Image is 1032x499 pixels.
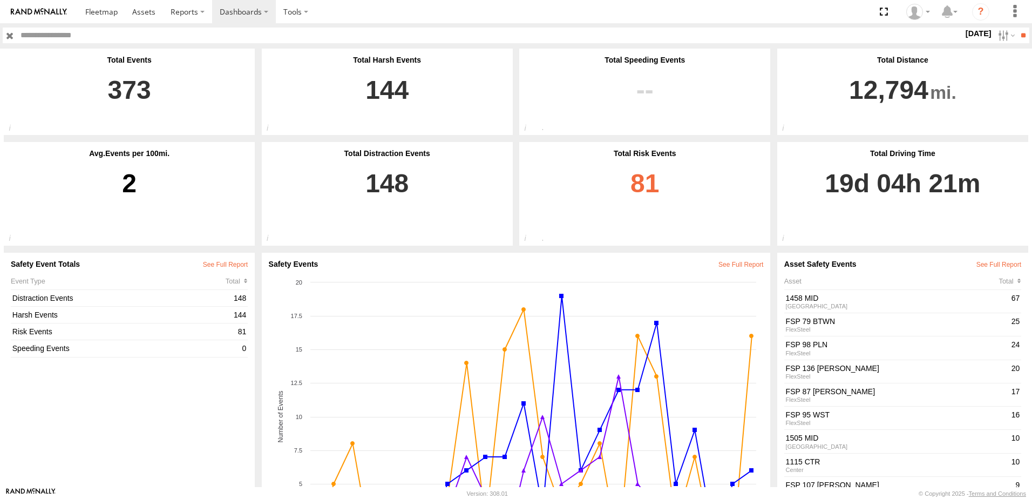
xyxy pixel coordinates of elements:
a: 148 [269,158,506,239]
a: 144 [269,64,506,128]
tspan: 12.5 [290,380,302,386]
tspan: 7.5 [294,447,302,454]
a: 12,794 [784,64,1021,128]
a: 19d 04h 21m [784,158,1021,239]
div: 148 [232,292,248,305]
label: Search Filter Options [994,28,1017,43]
a: Terms and Conditions [969,490,1026,497]
a: FSP 98 PLN [786,340,1008,349]
a: Speeding Events [12,343,239,353]
div: FlexSteel [786,396,1008,403]
div: Total Speeding Events [526,56,763,64]
div: FlexSteel [786,326,1008,333]
div: Total number of Speeding events reported within the specified date range and applied filters [519,124,542,136]
div: Total Distraction Events [269,149,506,158]
div: Asset Safety Events [784,260,1021,268]
div: Center [786,467,1008,473]
div: Asset [784,277,999,285]
div: 25 [1010,315,1021,334]
a: FSP 79 BTWN [786,316,1008,326]
a: FSP 87 [PERSON_NAME] [786,387,1008,396]
div: Total Events [11,56,248,64]
div: © Copyright 2025 - [919,490,1026,497]
div: 9 [1014,478,1021,498]
i: ? [972,3,989,21]
div: Total distance travelled within the specified date range and applied filters [777,124,800,136]
div: Click to Sort [999,277,1021,285]
div: 2 [11,158,248,239]
tspan: Number of Events [276,390,284,442]
a: View SpeedingEvents on Events Report [526,64,763,128]
div: Total Harsh Events [269,56,506,64]
tspan: 10 [295,414,302,420]
div: The average number of safety events reported per 100 within the specified date range and applied ... [4,234,27,246]
div: Total driving time within the specified date range and applied filters [777,234,800,246]
div: 17 [1010,385,1021,404]
div: 10 [1010,432,1021,451]
a: Visit our Website [6,488,56,499]
div: FlexSteel [786,350,1008,356]
div: 81 [236,325,248,338]
div: 20 [1010,362,1021,381]
div: Total number of Distraction events reported within the specified date range and applied filters [262,234,285,246]
a: 1115 CTR [786,457,1008,467]
a: FSP 107 [PERSON_NAME] [786,480,1013,490]
div: [GEOGRAPHIC_DATA] [786,303,1008,309]
a: Harsh Events [12,310,231,320]
a: FSP 95 WST [786,410,1008,420]
a: 1505 MID [786,433,1008,443]
div: 10 [1010,455,1021,475]
label: [DATE] [963,28,994,39]
a: Distraction Events [12,293,231,303]
div: 16 [1010,408,1021,428]
a: 373 [11,64,248,128]
a: FSP 136 [PERSON_NAME] [786,363,1008,373]
div: Total number of safety events reported within the specified date range and applied filters [4,124,27,136]
div: Total number of Harsh driving events reported within the specified date range and applied filters [262,124,285,136]
a: Risk Events [12,327,235,336]
div: FlexSteel [786,373,1008,380]
a: 1458 MID [786,293,1008,303]
div: 24 [1010,339,1021,358]
div: Safety Events [269,260,764,268]
div: Total Distance [784,56,1021,64]
div: Total Driving Time [784,149,1021,158]
tspan: 15 [295,346,302,353]
tspan: 20 [295,279,302,286]
div: Total Risk Events [526,149,763,158]
a: 81 [526,158,763,239]
div: 144 [232,308,248,321]
tspan: 5 [298,481,302,487]
div: Derrick Ball [902,4,934,20]
div: Safety Event Totals [11,260,248,268]
div: Event Type [11,277,226,285]
div: Version: 308.01 [467,490,508,497]
div: [GEOGRAPHIC_DATA] [786,443,1008,450]
div: 0 [241,342,248,355]
div: FlexSteel [786,420,1008,426]
a: View All Events in Safety Report [718,261,763,268]
tspan: 17.5 [290,313,302,319]
div: Click to Sort [226,277,248,285]
img: rand-logo.svg [11,8,67,16]
div: Total number of Risk events reported within the specified date range and applied filters [519,234,542,246]
div: 67 [1010,292,1021,311]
